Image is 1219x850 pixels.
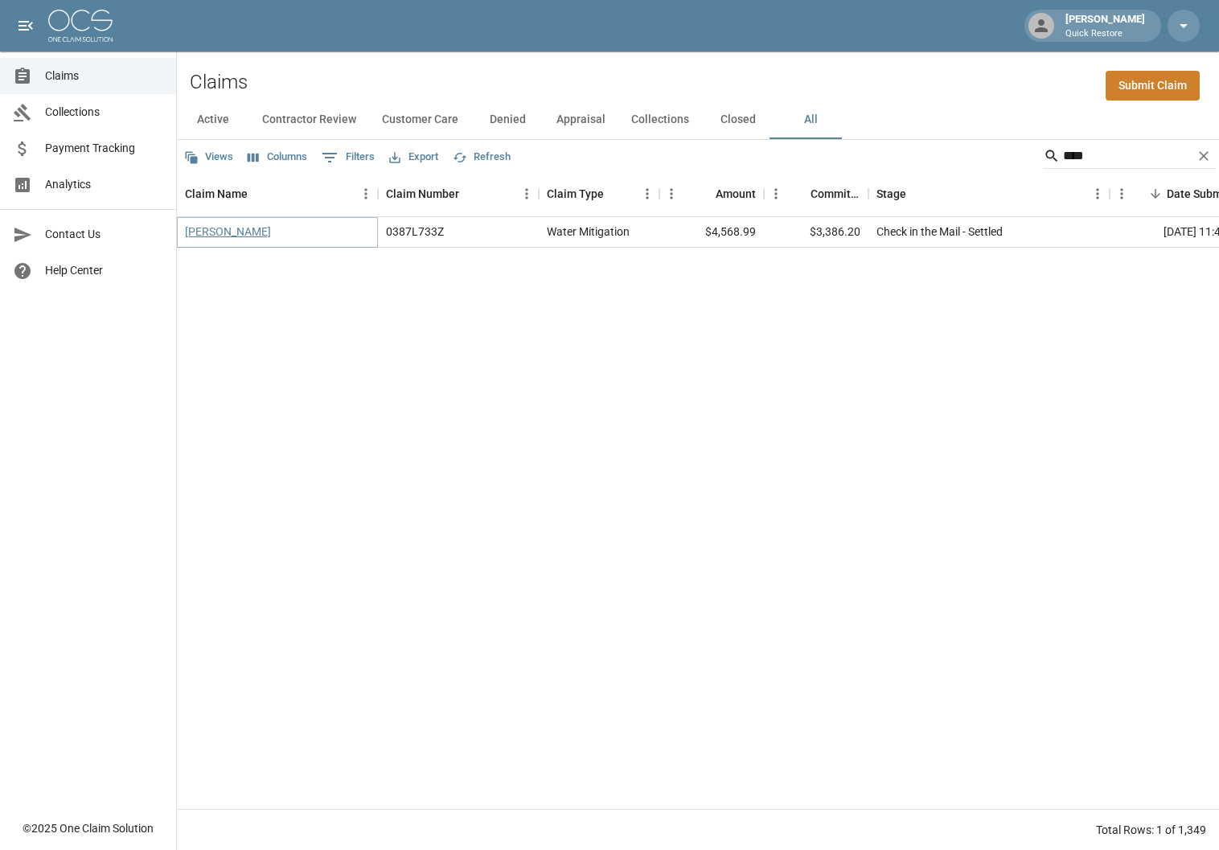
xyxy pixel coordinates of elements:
p: Quick Restore [1065,27,1145,41]
button: Clear [1192,144,1216,168]
a: Submit Claim [1106,71,1200,101]
button: Export [385,145,442,170]
button: Menu [635,182,659,206]
div: Claim Name [185,171,248,216]
button: Menu [1110,182,1134,206]
button: Menu [764,182,788,206]
div: dynamic tabs [177,101,1219,139]
div: $3,386.20 [764,217,868,248]
a: [PERSON_NAME] [185,224,271,240]
button: Sort [693,183,716,205]
div: Claim Name [177,171,378,216]
div: [PERSON_NAME] [1059,11,1151,40]
button: Refresh [449,145,515,170]
button: Denied [471,101,544,139]
div: © 2025 One Claim Solution [23,820,154,836]
img: ocs-logo-white-transparent.png [48,10,113,42]
span: Collections [45,104,163,121]
div: Check in the Mail - Settled [876,224,1003,240]
div: Claim Type [547,171,604,216]
div: Total Rows: 1 of 1,349 [1096,822,1206,838]
button: Sort [459,183,482,205]
span: Help Center [45,262,163,279]
div: Claim Number [386,171,459,216]
button: Customer Care [369,101,471,139]
button: Menu [354,182,378,206]
div: 0387L733Z [386,224,444,240]
div: Search [1044,143,1216,172]
button: Views [180,145,237,170]
button: Sort [248,183,270,205]
div: Claim Type [539,171,659,216]
div: Stage [868,171,1110,216]
div: Committed Amount [811,171,860,216]
div: Amount [716,171,756,216]
button: Sort [604,183,626,205]
button: Contractor Review [249,101,369,139]
h2: Claims [190,71,248,94]
span: Analytics [45,176,163,193]
button: Active [177,101,249,139]
button: Sort [906,183,929,205]
div: Amount [659,171,764,216]
button: Collections [618,101,702,139]
button: Menu [1086,182,1110,206]
span: Payment Tracking [45,140,163,157]
button: Closed [702,101,774,139]
div: Committed Amount [764,171,868,216]
button: All [774,101,847,139]
div: Water Mitigation [547,224,630,240]
button: Show filters [318,145,379,170]
div: $4,568.99 [659,217,764,248]
button: Select columns [244,145,311,170]
button: Appraisal [544,101,618,139]
div: Stage [876,171,906,216]
button: open drawer [10,10,42,42]
button: Sort [788,183,811,205]
div: Claim Number [378,171,539,216]
span: Claims [45,68,163,84]
button: Sort [1144,183,1167,205]
button: Menu [659,182,683,206]
button: Menu [515,182,539,206]
span: Contact Us [45,226,163,243]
